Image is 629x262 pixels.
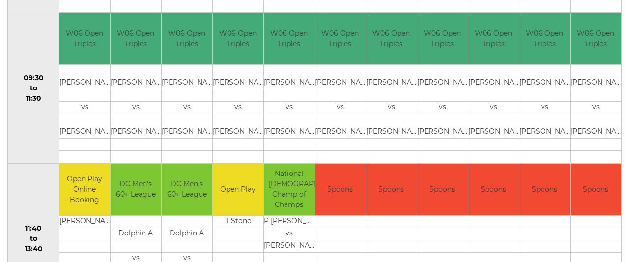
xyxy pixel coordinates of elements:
td: W06 Open Triples [264,13,314,65]
td: vs [417,102,468,114]
td: W06 Open Triples [162,13,212,65]
td: Spoons [571,164,621,215]
td: vs [571,102,621,114]
td: Spoons [519,164,570,215]
td: Spoons [417,164,468,215]
td: vs [264,228,314,240]
td: [PERSON_NAME] [213,126,263,139]
td: W06 Open Triples [59,13,110,65]
td: DC Men's 60+ League [162,164,212,215]
td: [PERSON_NAME] [468,77,519,89]
td: W06 Open Triples [315,13,366,65]
td: vs [366,102,417,114]
td: National [DEMOGRAPHIC_DATA] Champ of Champs [264,164,314,215]
td: [PERSON_NAME] [315,77,366,89]
td: Spoons [468,164,519,215]
td: [PERSON_NAME] [162,77,212,89]
td: Open Play [213,164,263,215]
td: Spoons [315,164,366,215]
td: T Stone [213,215,263,228]
td: [PERSON_NAME] [571,77,621,89]
td: W06 Open Triples [111,13,161,65]
td: [PERSON_NAME] [162,126,212,139]
td: [PERSON_NAME] [264,126,314,139]
td: vs [59,102,110,114]
td: Dolphin A [111,228,161,240]
td: [PERSON_NAME] [59,77,110,89]
td: [PERSON_NAME] [213,77,263,89]
td: vs [519,102,570,114]
td: vs [264,102,314,114]
td: [PERSON_NAME] [366,77,417,89]
td: W06 Open Triples [417,13,468,65]
td: [PERSON_NAME] [366,126,417,139]
td: [PERSON_NAME] [59,126,110,139]
td: [PERSON_NAME] [571,126,621,139]
td: W06 Open Triples [213,13,263,65]
td: W06 Open Triples [468,13,519,65]
td: DC Men's 60+ League [111,164,161,215]
td: [PERSON_NAME] [315,126,366,139]
td: vs [468,102,519,114]
td: [PERSON_NAME] [468,126,519,139]
td: Open Play Online Booking [59,164,110,215]
td: P [PERSON_NAME] [264,215,314,228]
td: vs [213,102,263,114]
td: Spoons [366,164,417,215]
td: [PERSON_NAME] [59,215,110,228]
td: [PERSON_NAME] [264,77,314,89]
td: [PERSON_NAME] [519,77,570,89]
td: Dolphin A [162,228,212,240]
td: vs [111,102,161,114]
td: W06 Open Triples [571,13,621,65]
td: vs [315,102,366,114]
td: W06 Open Triples [366,13,417,65]
td: [PERSON_NAME] [417,77,468,89]
td: [PERSON_NAME] [111,77,161,89]
td: [PERSON_NAME] [111,126,161,139]
td: 09:30 to 11:30 [8,13,59,164]
td: [PERSON_NAME] [264,240,314,252]
td: [PERSON_NAME] [417,126,468,139]
td: [PERSON_NAME] [519,126,570,139]
td: vs [162,102,212,114]
td: W06 Open Triples [519,13,570,65]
